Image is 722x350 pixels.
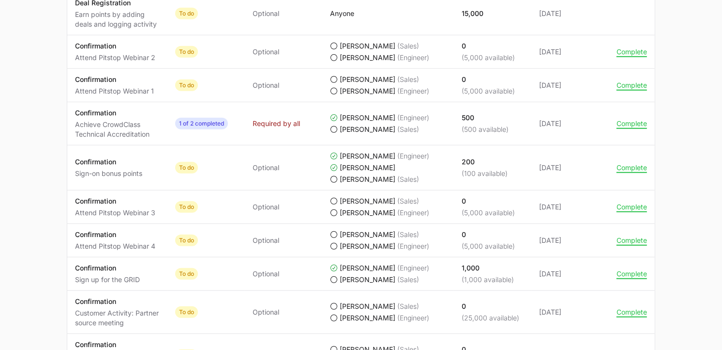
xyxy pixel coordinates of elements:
[397,275,419,285] span: (Sales)
[75,230,155,239] p: Confirmation
[462,275,514,285] p: (1,000 available)
[340,113,395,123] span: [PERSON_NAME]
[253,80,279,90] span: Optional
[462,208,515,218] p: (5,000 available)
[397,241,429,251] span: (Engineer)
[617,203,647,211] button: Complete
[462,196,515,206] p: 0
[340,125,395,134] span: [PERSON_NAME]
[539,80,601,90] span: [DATE]
[75,108,160,118] p: Confirmation
[340,241,395,251] span: [PERSON_NAME]
[253,236,279,245] span: Optional
[397,230,419,239] span: (Sales)
[539,236,601,245] span: [DATE]
[539,47,601,57] span: [DATE]
[462,241,515,251] p: (5,000 available)
[462,302,519,311] p: 0
[340,151,395,161] span: [PERSON_NAME]
[340,208,395,218] span: [PERSON_NAME]
[253,163,279,173] span: Optional
[539,163,601,173] span: [DATE]
[617,236,647,245] button: Complete
[397,313,429,323] span: (Engineer)
[539,202,601,212] span: [DATE]
[397,53,429,63] span: (Engineer)
[462,263,514,273] p: 1,000
[462,169,508,178] p: (100 available)
[397,125,419,134] span: (Sales)
[397,75,419,84] span: (Sales)
[397,208,429,218] span: (Engineer)
[539,119,601,128] span: [DATE]
[75,120,160,139] p: Achieve CrowdClass Technical Accreditation
[340,230,395,239] span: [PERSON_NAME]
[340,53,395,63] span: [PERSON_NAME]
[340,302,395,311] span: [PERSON_NAME]
[397,151,429,161] span: (Engineer)
[253,307,279,317] span: Optional
[462,157,508,167] p: 200
[462,75,515,84] p: 0
[253,47,279,57] span: Optional
[617,308,647,317] button: Complete
[340,263,395,273] span: [PERSON_NAME]
[397,302,419,311] span: (Sales)
[340,75,395,84] span: [PERSON_NAME]
[539,307,601,317] span: [DATE]
[75,275,140,285] p: Sign up for the GRID
[340,196,395,206] span: [PERSON_NAME]
[617,48,647,56] button: Complete
[340,175,395,184] span: [PERSON_NAME]
[75,41,155,51] p: Confirmation
[397,263,429,273] span: (Engineer)
[75,169,142,178] p: Sign-on bonus points
[340,275,395,285] span: [PERSON_NAME]
[462,125,509,134] p: (500 available)
[462,86,515,96] p: (5,000 available)
[75,86,154,96] p: Attend Pitstop Webinar 1
[253,269,279,279] span: Optional
[340,86,395,96] span: [PERSON_NAME]
[330,9,354,18] p: Anyone
[462,53,515,63] p: (5,000 available)
[397,113,429,123] span: (Engineer)
[462,313,519,323] p: (25,000 available)
[75,297,160,306] p: Confirmation
[397,175,419,184] span: (Sales)
[462,41,515,51] p: 0
[539,269,601,279] span: [DATE]
[539,9,601,18] span: [DATE]
[617,81,647,90] button: Complete
[75,308,160,328] p: Customer Activity: Partner source meeting
[75,340,160,350] p: Confirmation
[340,163,395,173] span: [PERSON_NAME]
[75,208,155,218] p: Attend Pitstop Webinar 3
[75,10,160,29] p: Earn points by adding deals and logging activity
[253,202,279,212] span: Optional
[75,157,142,167] p: Confirmation
[75,196,155,206] p: Confirmation
[253,9,279,18] span: Optional
[397,41,419,51] span: (Sales)
[75,263,140,273] p: Confirmation
[397,86,429,96] span: (Engineer)
[75,53,155,63] p: Attend Pitstop Webinar 2
[340,41,395,51] span: [PERSON_NAME]
[462,113,509,123] p: 500
[617,270,647,278] button: Complete
[340,313,395,323] span: [PERSON_NAME]
[617,119,647,128] button: Complete
[397,196,419,206] span: (Sales)
[462,230,515,239] p: 0
[75,75,154,84] p: Confirmation
[253,119,300,128] span: Required by all
[75,241,155,251] p: Attend Pitstop Webinar 4
[617,163,647,172] button: Complete
[462,9,483,18] p: 15,000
